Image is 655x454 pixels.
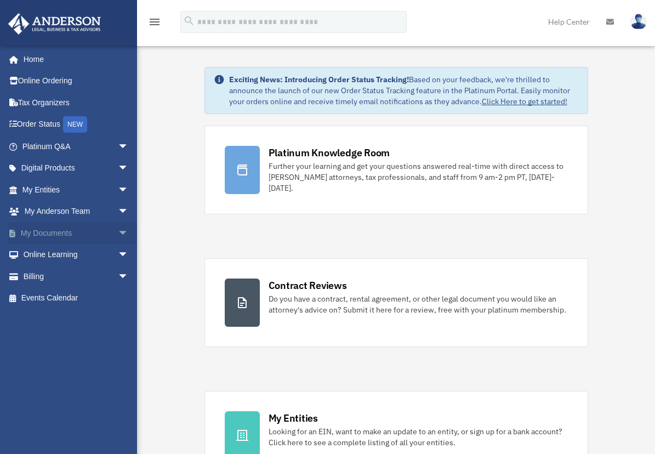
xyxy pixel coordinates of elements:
i: menu [148,15,161,29]
a: Events Calendar [8,287,145,309]
div: NEW [63,116,87,133]
i: search [183,15,195,27]
a: Click Here to get started! [482,97,567,106]
span: arrow_drop_down [118,201,140,223]
strong: Exciting News: Introducing Order Status Tracking! [229,75,409,84]
span: arrow_drop_down [118,157,140,180]
a: menu [148,19,161,29]
a: Tax Organizers [8,92,145,113]
span: arrow_drop_down [118,135,140,158]
div: My Entities [269,411,318,425]
a: Platinum Q&Aarrow_drop_down [8,135,145,157]
span: arrow_drop_down [118,244,140,266]
div: Further your learning and get your questions answered real-time with direct access to [PERSON_NAM... [269,161,568,194]
a: Online Ordering [8,70,145,92]
a: My Entitiesarrow_drop_down [8,179,145,201]
div: Based on your feedback, we're thrilled to announce the launch of our new Order Status Tracking fe... [229,74,579,107]
img: Anderson Advisors Platinum Portal [5,13,104,35]
span: arrow_drop_down [118,179,140,201]
div: Looking for an EIN, want to make an update to an entity, or sign up for a bank account? Click her... [269,426,568,448]
a: My Documentsarrow_drop_down [8,222,145,244]
a: Digital Productsarrow_drop_down [8,157,145,179]
div: Do you have a contract, rental agreement, or other legal document you would like an attorney's ad... [269,293,568,315]
div: Contract Reviews [269,279,347,292]
a: Home [8,48,140,70]
span: arrow_drop_down [118,222,140,245]
a: My Anderson Teamarrow_drop_down [8,201,145,223]
a: Online Learningarrow_drop_down [8,244,145,266]
a: Contract Reviews Do you have a contract, rental agreement, or other legal document you would like... [204,258,588,347]
a: Billingarrow_drop_down [8,265,145,287]
span: arrow_drop_down [118,265,140,288]
div: Platinum Knowledge Room [269,146,390,160]
a: Order StatusNEW [8,113,145,136]
a: Platinum Knowledge Room Further your learning and get your questions answered real-time with dire... [204,126,588,214]
img: User Pic [630,14,647,30]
